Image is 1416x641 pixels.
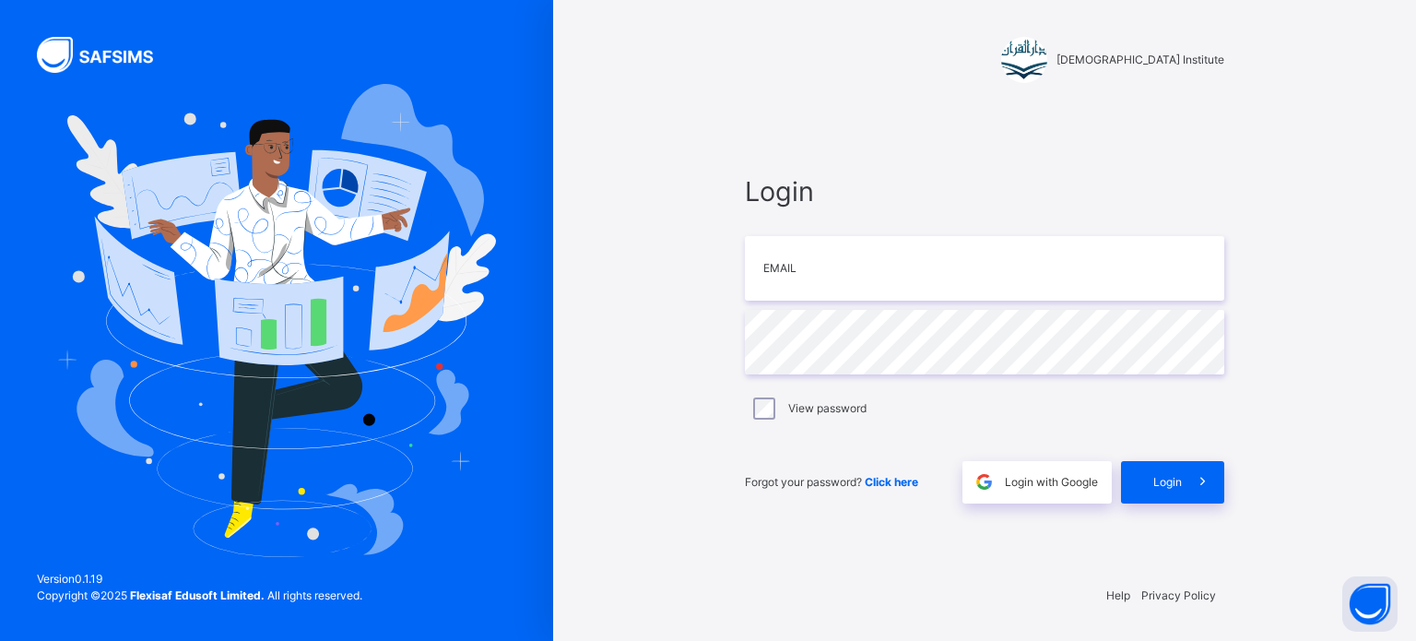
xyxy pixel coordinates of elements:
[973,471,995,493] img: google.396cfc9801f0270233282035f929180a.svg
[1141,588,1216,602] a: Privacy Policy
[1342,576,1398,632] button: Open asap
[37,571,362,588] span: Version 0.1.19
[788,400,867,417] label: View password
[37,37,175,73] img: SAFSIMS Logo
[865,475,918,489] a: Click here
[1056,52,1224,68] span: [DEMOGRAPHIC_DATA] Institute
[1106,588,1130,602] a: Help
[37,588,362,602] span: Copyright © 2025 All rights reserved.
[745,172,1224,211] span: Login
[130,588,265,602] strong: Flexisaf Edusoft Limited.
[57,84,496,556] img: Hero Image
[1153,474,1182,491] span: Login
[745,475,918,489] span: Forgot your password?
[1005,474,1098,491] span: Login with Google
